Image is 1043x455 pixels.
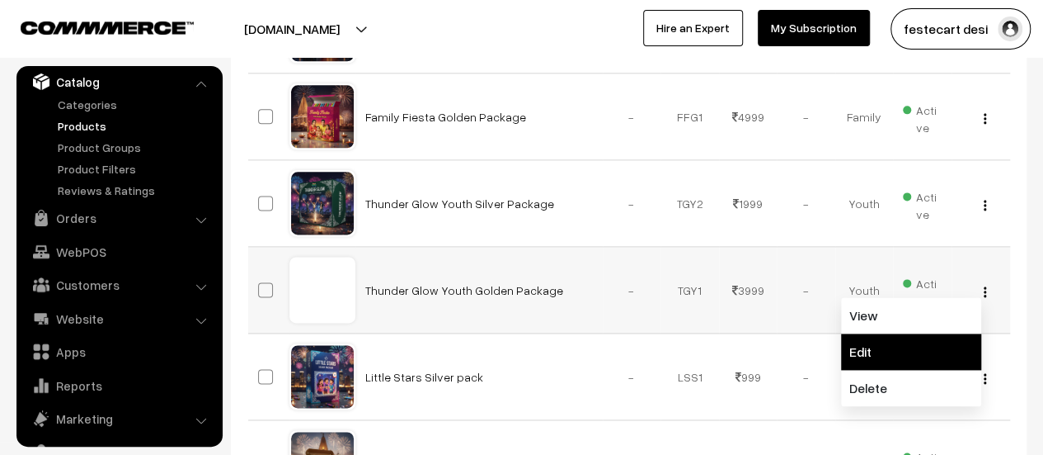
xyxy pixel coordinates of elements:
td: 4999 [719,73,778,160]
td: FFG1 [660,73,719,160]
a: Customers [21,270,217,300]
td: - [603,73,661,160]
td: 999 [719,334,778,420]
a: Apps [21,337,217,367]
img: Menu [984,373,986,384]
td: - [603,160,661,247]
td: - [777,247,835,334]
a: Product Groups [54,139,217,156]
img: Menu [984,200,986,211]
a: Website [21,304,217,334]
td: 3999 [719,247,778,334]
a: Product Filters [54,160,217,178]
td: - [603,247,661,334]
a: Categories [54,96,217,113]
span: Active [903,184,942,223]
a: Family Fiesta Golden Package [365,110,526,124]
td: 1999 [719,160,778,247]
a: Orders [21,203,217,233]
a: Thunder Glow Youth Silver Package [365,197,554,211]
a: Reports [21,371,217,400]
td: - [777,160,835,247]
a: Hire an Expert [643,10,743,46]
a: WebPOS [21,237,217,267]
img: user [998,17,1022,41]
td: - [777,73,835,160]
span: Active [903,271,942,310]
td: - [777,334,835,420]
a: Edit [841,334,981,370]
button: [DOMAIN_NAME] [186,8,397,50]
a: COMMMERCE [21,17,165,36]
a: Products [54,117,217,135]
a: Delete [841,370,981,406]
td: Kids [835,334,894,420]
a: Reviews & Ratings [54,182,217,199]
td: - [603,334,661,420]
img: Menu [984,287,986,297]
img: COMMMERCE [21,21,194,34]
td: LSS1 [660,334,719,420]
button: festecart desi [890,8,1031,50]
td: TGY2 [660,160,719,247]
a: Little Stars Silver pack [365,370,483,384]
a: Thunder Glow Youth Golden Package [365,283,563,297]
a: View [841,297,981,334]
td: Family [835,73,894,160]
a: Catalog [21,67,217,97]
span: Active [903,97,942,136]
td: TGY1 [660,247,719,334]
td: Youth [835,160,894,247]
a: My Subscription [758,10,870,46]
a: Marketing [21,404,217,434]
img: Menu [984,113,986,124]
td: Youth [835,247,894,334]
